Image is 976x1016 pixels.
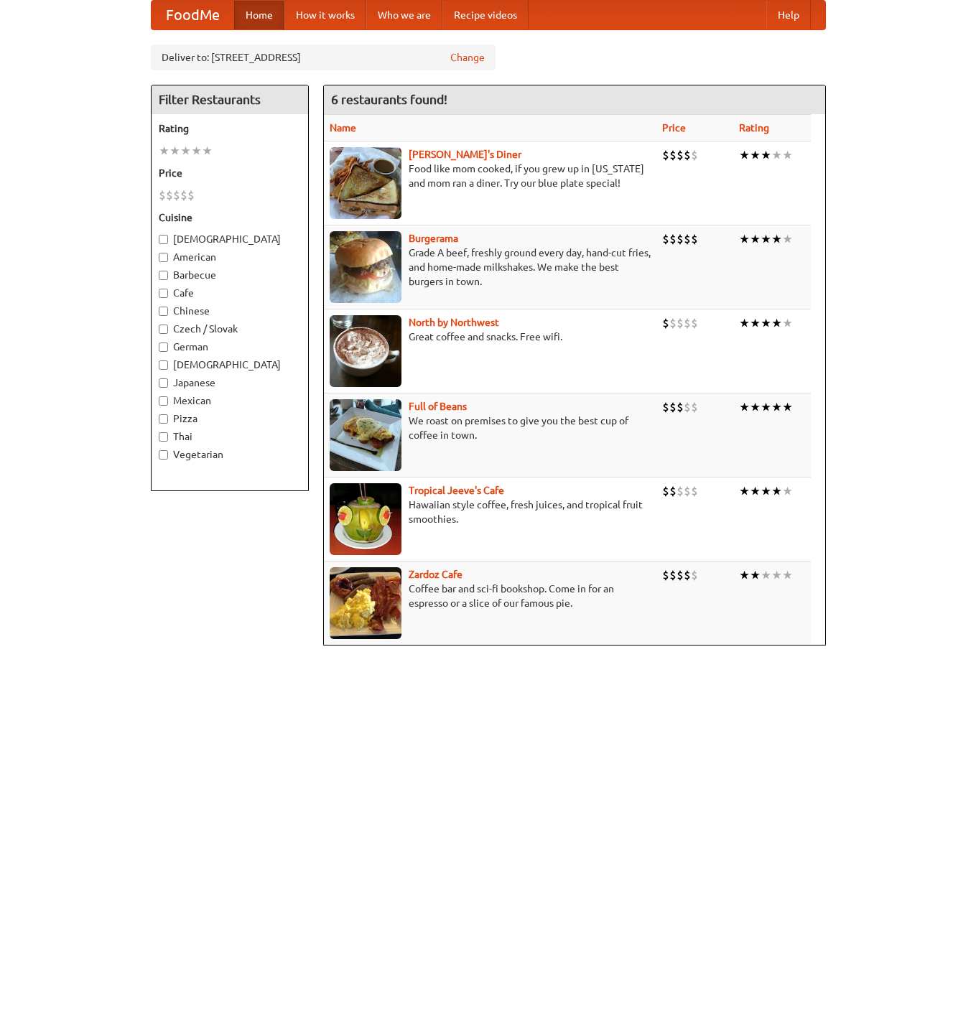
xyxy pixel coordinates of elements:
[166,187,173,203] li: $
[159,432,168,442] input: Thai
[691,567,698,583] li: $
[159,325,168,334] input: Czech / Slovak
[159,235,168,244] input: [DEMOGRAPHIC_DATA]
[159,322,301,336] label: Czech / Slovak
[330,582,651,610] p: Coffee bar and sci-fi bookshop. Come in for an espresso or a slice of our famous pie.
[159,286,301,300] label: Cafe
[761,147,771,163] li: ★
[159,396,168,406] input: Mexican
[782,147,793,163] li: ★
[771,147,782,163] li: ★
[662,483,669,499] li: $
[409,401,467,412] a: Full of Beans
[159,340,301,354] label: German
[191,143,202,159] li: ★
[159,268,301,282] label: Barbecue
[782,399,793,415] li: ★
[159,376,301,390] label: Japanese
[159,271,168,280] input: Barbecue
[684,147,691,163] li: $
[234,1,284,29] a: Home
[766,1,811,29] a: Help
[750,567,761,583] li: ★
[782,315,793,331] li: ★
[159,342,168,352] input: German
[771,315,782,331] li: ★
[159,414,168,424] input: Pizza
[159,304,301,318] label: Chinese
[330,246,651,289] p: Grade A beef, freshly ground every day, hand-cut fries, and home-made milkshakes. We make the bes...
[409,485,504,496] a: Tropical Jeeve's Cafe
[366,1,442,29] a: Who we are
[782,231,793,247] li: ★
[684,567,691,583] li: $
[677,147,684,163] li: $
[761,399,771,415] li: ★
[739,122,769,134] a: Rating
[677,315,684,331] li: $
[771,567,782,583] li: ★
[159,166,301,180] h5: Price
[669,147,677,163] li: $
[669,315,677,331] li: $
[202,143,213,159] li: ★
[159,210,301,225] h5: Cuisine
[739,567,750,583] li: ★
[330,315,401,387] img: north.jpg
[761,231,771,247] li: ★
[330,414,651,442] p: We roast on premises to give you the best cup of coffee in town.
[159,447,301,462] label: Vegetarian
[330,330,651,344] p: Great coffee and snacks. Free wifi.
[677,567,684,583] li: $
[761,567,771,583] li: ★
[771,483,782,499] li: ★
[187,187,195,203] li: $
[409,233,458,244] a: Burgerama
[684,399,691,415] li: $
[151,45,496,70] div: Deliver to: [STREET_ADDRESS]
[750,315,761,331] li: ★
[159,307,168,316] input: Chinese
[677,483,684,499] li: $
[159,429,301,444] label: Thai
[677,231,684,247] li: $
[180,143,191,159] li: ★
[739,399,750,415] li: ★
[159,187,166,203] li: $
[739,315,750,331] li: ★
[330,147,401,219] img: sallys.jpg
[330,567,401,639] img: zardoz.jpg
[691,399,698,415] li: $
[159,121,301,136] h5: Rating
[409,317,499,328] a: North by Northwest
[442,1,529,29] a: Recipe videos
[662,122,686,134] a: Price
[450,50,485,65] a: Change
[159,358,301,372] label: [DEMOGRAPHIC_DATA]
[330,231,401,303] img: burgerama.jpg
[330,483,401,555] img: jeeves.jpg
[409,569,463,580] a: Zardoz Cafe
[761,483,771,499] li: ★
[159,143,169,159] li: ★
[739,147,750,163] li: ★
[761,315,771,331] li: ★
[662,231,669,247] li: $
[684,315,691,331] li: $
[159,232,301,246] label: [DEMOGRAPHIC_DATA]
[159,378,168,388] input: Japanese
[771,231,782,247] li: ★
[330,122,356,134] a: Name
[409,149,521,160] a: [PERSON_NAME]'s Diner
[669,231,677,247] li: $
[330,498,651,526] p: Hawaiian style coffee, fresh juices, and tropical fruit smoothies.
[169,143,180,159] li: ★
[152,85,308,114] h4: Filter Restaurants
[159,393,301,408] label: Mexican
[739,483,750,499] li: ★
